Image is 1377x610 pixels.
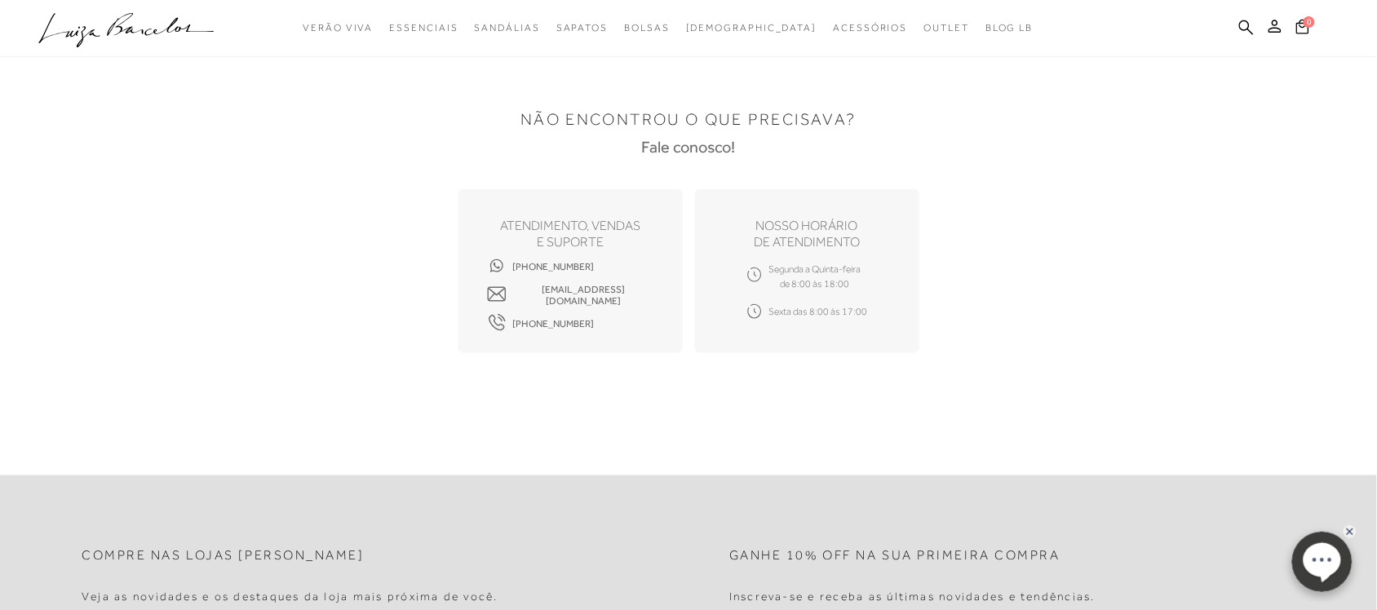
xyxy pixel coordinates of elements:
[556,22,608,33] span: Sapatos
[389,13,458,43] a: noSubCategoriesText
[624,13,670,43] a: noSubCategoriesText
[924,22,970,33] span: Outlet
[556,13,608,43] a: noSubCategoriesText
[513,318,595,329] span: [PHONE_NUMBER]
[924,13,970,43] a: noSubCategoriesText
[834,22,908,33] span: Acessórios
[769,304,868,319] span: Sexta das 8:00 às 17:00
[303,13,373,43] a: noSubCategoriesText
[985,22,1033,33] span: BLOG LB
[686,22,817,33] span: [DEMOGRAPHIC_DATA]
[82,590,498,604] h4: Veja as novidades e os destaques da loja mais próxima de você.
[475,13,540,43] a: noSubCategoriesText
[500,218,640,250] h4: ATENDIMENTO, VENDAS e suporte
[769,262,861,291] span: Segunda a Quinta-feira de 8:00 às 18:00
[389,22,458,33] span: Essenciais
[642,137,736,157] h3: Fale conosco!
[624,22,670,33] span: Bolsas
[1304,16,1315,28] span: 0
[754,218,860,250] h4: nosso horário de atendimento
[520,109,857,129] h1: NÃO ENCONTROU O QUE PRECISAVA?
[487,314,595,334] a: [PHONE_NUMBER]
[513,261,595,272] span: [PHONE_NUMBER]
[487,285,654,306] a: [EMAIL_ADDRESS][DOMAIN_NAME]
[834,13,908,43] a: noSubCategoriesText
[729,549,1060,564] h2: Ganhe 10% off na sua primeira compra
[475,22,540,33] span: Sandálias
[729,590,1096,604] h4: Inscreva-se e receba as últimas novidades e tendências.
[513,284,654,307] span: [EMAIL_ADDRESS][DOMAIN_NAME]
[1291,18,1314,40] button: 0
[303,22,373,33] span: Verão Viva
[487,257,595,277] a: [PHONE_NUMBER]
[82,549,365,564] h2: Compre nas lojas [PERSON_NAME]
[985,13,1033,43] a: BLOG LB
[686,13,817,43] a: noSubCategoriesText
